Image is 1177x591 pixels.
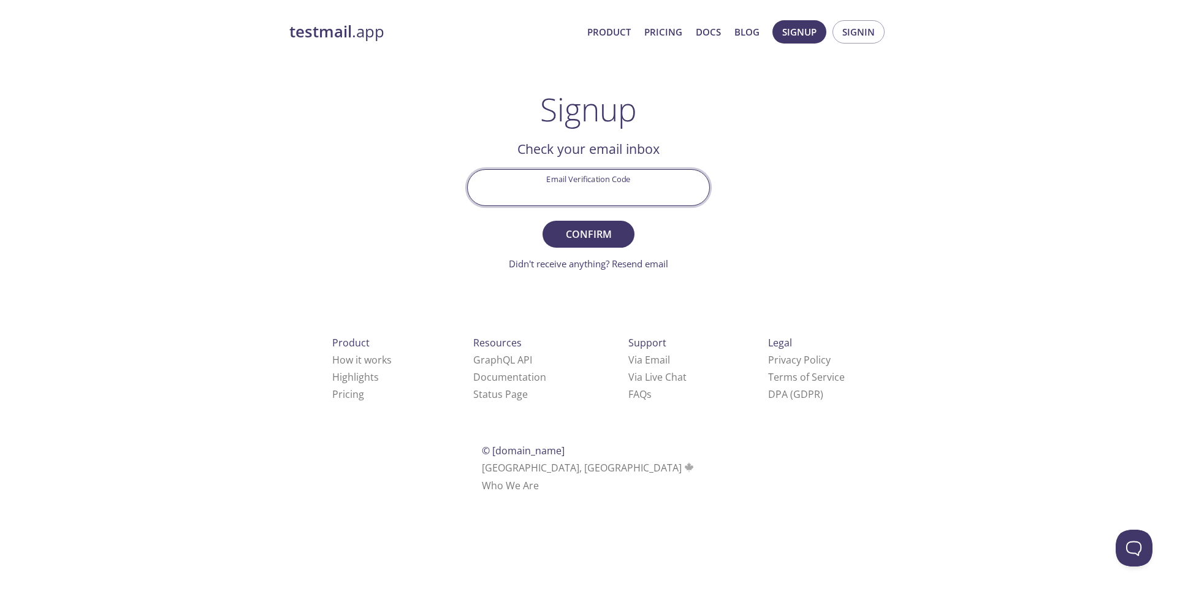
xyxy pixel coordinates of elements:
[332,336,370,349] span: Product
[628,370,687,384] a: Via Live Chat
[832,20,885,44] button: Signin
[842,24,875,40] span: Signin
[543,221,634,248] button: Confirm
[768,387,823,401] a: DPA (GDPR)
[768,353,831,367] a: Privacy Policy
[289,21,352,42] strong: testmail
[628,353,670,367] a: Via Email
[782,24,817,40] span: Signup
[540,91,637,128] h1: Signup
[332,353,392,367] a: How it works
[482,461,696,475] span: [GEOGRAPHIC_DATA], [GEOGRAPHIC_DATA]
[772,20,826,44] button: Signup
[473,370,546,384] a: Documentation
[332,370,379,384] a: Highlights
[556,226,621,243] span: Confirm
[644,24,682,40] a: Pricing
[332,387,364,401] a: Pricing
[289,21,577,42] a: testmail.app
[587,24,631,40] a: Product
[628,387,652,401] a: FAQ
[482,479,539,492] a: Who We Are
[467,139,710,159] h2: Check your email inbox
[473,353,532,367] a: GraphQL API
[768,336,792,349] span: Legal
[1116,530,1152,566] iframe: Help Scout Beacon - Open
[628,336,666,349] span: Support
[647,387,652,401] span: s
[734,24,760,40] a: Blog
[696,24,721,40] a: Docs
[473,336,522,349] span: Resources
[509,257,668,270] a: Didn't receive anything? Resend email
[482,444,565,457] span: © [DOMAIN_NAME]
[768,370,845,384] a: Terms of Service
[473,387,528,401] a: Status Page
